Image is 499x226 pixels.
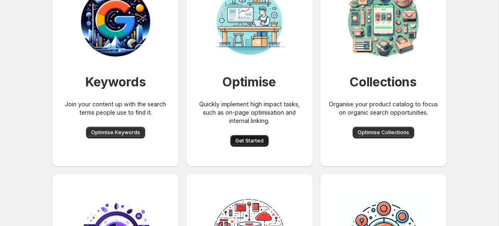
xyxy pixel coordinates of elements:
[230,135,269,147] button: Get Started
[326,100,440,117] p: Organise your product catalog to focus on organic search opportunities.
[193,100,306,125] p: Quickly implement high impact tasks, such as on-page optimisation and internal linking.
[86,127,145,138] button: Optimise Keywords
[235,138,264,144] span: Get Started
[85,74,146,90] h1: Keywords
[353,127,414,138] button: Optimise Collections
[91,129,140,136] span: Optimise Keywords
[222,74,276,90] h1: Optimise
[350,74,417,90] h1: Collections
[59,100,173,117] p: Join your content up with the search terms people use to find it.
[358,129,409,136] span: Optimise Collections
